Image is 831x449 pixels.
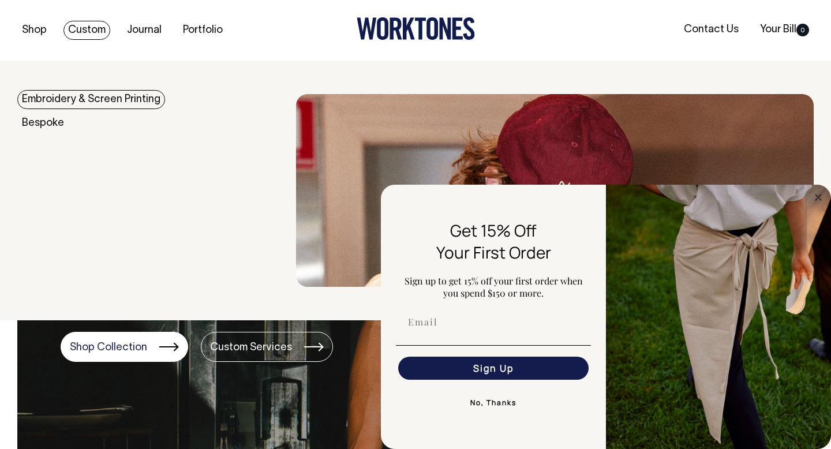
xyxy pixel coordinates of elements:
[122,21,166,40] a: Journal
[296,94,814,287] img: embroidery & Screen Printing
[405,275,583,299] span: Sign up to get 15% off your first order when you spend $150 or more.
[17,21,51,40] a: Shop
[755,20,814,39] a: Your Bill0
[178,21,227,40] a: Portfolio
[381,185,831,449] div: FLYOUT Form
[201,332,333,362] a: Custom Services
[398,310,589,334] input: Email
[61,332,188,362] a: Shop Collection
[396,391,591,414] button: No, Thanks
[398,357,589,380] button: Sign Up
[63,21,110,40] a: Custom
[679,20,743,39] a: Contact Us
[606,185,831,449] img: 5e34ad8f-4f05-4173-92a8-ea475ee49ac9.jpeg
[17,114,69,133] a: Bespoke
[450,219,537,241] span: Get 15% Off
[811,190,825,204] button: Close dialog
[17,90,165,109] a: Embroidery & Screen Printing
[436,241,551,263] span: Your First Order
[396,345,591,346] img: underline
[796,24,809,36] span: 0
